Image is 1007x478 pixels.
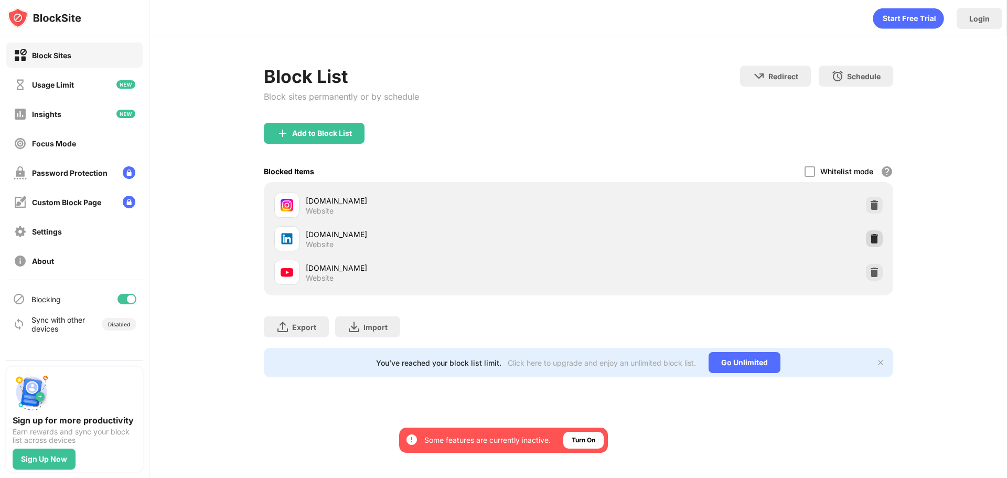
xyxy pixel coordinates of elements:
[306,273,334,283] div: Website
[32,139,76,148] div: Focus Mode
[292,129,352,137] div: Add to Block List
[13,428,136,444] div: Earn rewards and sync your block list across devices
[14,108,27,121] img: insights-off.svg
[31,295,61,304] div: Blocking
[969,14,990,23] div: Login
[306,262,579,273] div: [DOMAIN_NAME]
[306,195,579,206] div: [DOMAIN_NAME]
[292,323,316,332] div: Export
[264,91,419,102] div: Block sites permanently or by schedule
[847,72,881,81] div: Schedule
[32,110,61,119] div: Insights
[32,80,74,89] div: Usage Limit
[14,137,27,150] img: focus-off.svg
[32,168,108,177] div: Password Protection
[31,315,85,333] div: Sync with other devices
[13,293,25,305] img: blocking-icon.svg
[13,318,25,331] img: sync-icon.svg
[873,8,944,29] div: animation
[306,206,334,216] div: Website
[32,227,62,236] div: Settings
[14,254,27,268] img: about-off.svg
[32,257,54,265] div: About
[116,110,135,118] img: new-icon.svg
[21,455,67,463] div: Sign Up Now
[820,167,873,176] div: Whitelist mode
[306,229,579,240] div: [DOMAIN_NAME]
[306,240,334,249] div: Website
[572,435,595,445] div: Turn On
[32,198,101,207] div: Custom Block Page
[32,51,71,60] div: Block Sites
[13,373,50,411] img: push-signup.svg
[116,80,135,89] img: new-icon.svg
[376,358,501,367] div: You’ve reached your block list limit.
[14,49,27,62] img: block-on.svg
[264,167,314,176] div: Blocked Items
[123,166,135,179] img: lock-menu.svg
[7,7,81,28] img: logo-blocksite.svg
[709,352,780,373] div: Go Unlimited
[264,66,419,87] div: Block List
[424,435,551,445] div: Some features are currently inactive.
[108,321,130,327] div: Disabled
[768,72,798,81] div: Redirect
[14,196,27,209] img: customize-block-page-off.svg
[13,415,136,426] div: Sign up for more productivity
[123,196,135,208] img: lock-menu.svg
[876,358,885,367] img: x-button.svg
[281,266,293,279] img: favicons
[14,225,27,238] img: settings-off.svg
[281,199,293,211] img: favicons
[508,358,696,367] div: Click here to upgrade and enjoy an unlimited block list.
[363,323,388,332] div: Import
[14,78,27,91] img: time-usage-off.svg
[281,232,293,245] img: favicons
[405,433,418,446] img: error-circle-white.svg
[14,166,27,179] img: password-protection-off.svg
